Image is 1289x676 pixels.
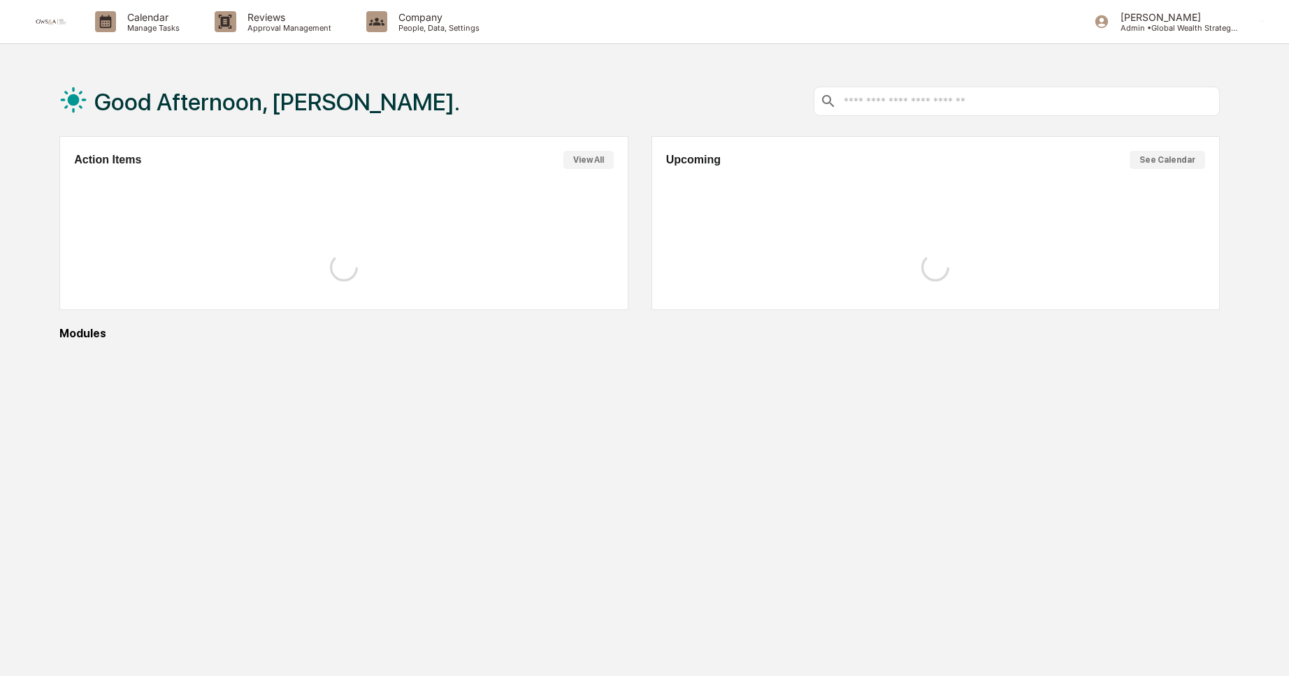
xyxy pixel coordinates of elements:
h2: Action Items [74,154,141,166]
button: View All [563,151,614,169]
div: Modules [59,327,1220,340]
p: Calendar [116,11,187,23]
p: People, Data, Settings [387,23,487,33]
h1: Good Afternoon, [PERSON_NAME]. [94,88,460,116]
p: Reviews [236,11,338,23]
img: logo [34,18,67,25]
p: [PERSON_NAME] [1109,11,1239,23]
p: Admin • Global Wealth Strategies Associates [1109,23,1239,33]
p: Manage Tasks [116,23,187,33]
button: See Calendar [1130,151,1205,169]
p: Company [387,11,487,23]
p: Approval Management [236,23,338,33]
h2: Upcoming [666,154,721,166]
